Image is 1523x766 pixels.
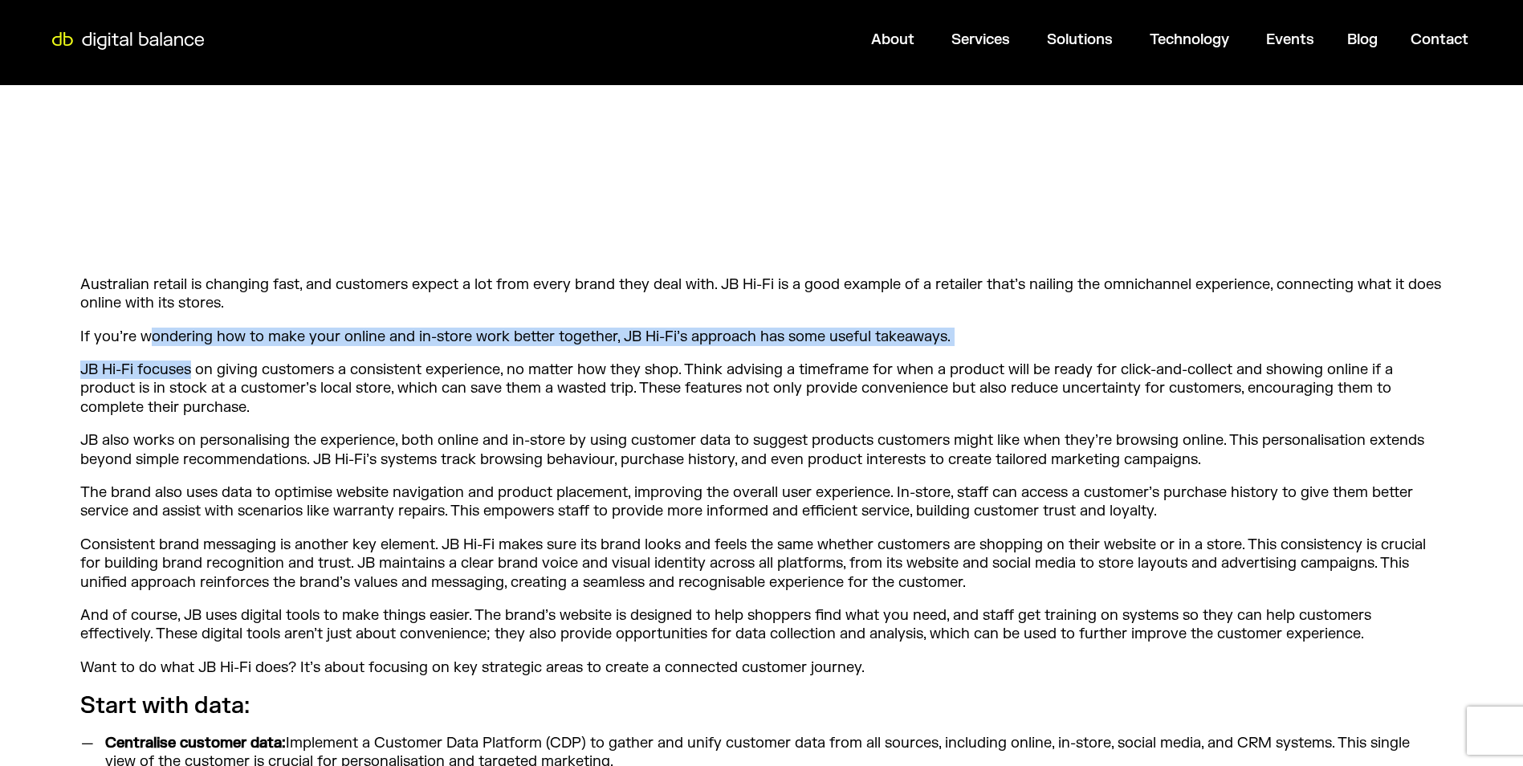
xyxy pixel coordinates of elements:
[80,606,1443,644] p: And of course, JB uses digital tools to make things easier. The brand’s website is designed to he...
[1347,31,1378,49] a: Blog
[40,32,216,50] img: Digital Balance logo
[1266,31,1314,49] a: Events
[218,24,1481,55] nav: Menu
[951,31,1010,49] a: Services
[218,24,1481,55] div: Menu Toggle
[80,658,1443,677] p: Want to do what JB Hi-Fi does? It’s about focusing on key strategic areas to create a connected c...
[80,536,1443,592] p: Consistent brand messaging is another key element. JB Hi-Fi makes sure its brand looks and feels ...
[1047,31,1113,49] a: Solutions
[80,275,1443,313] p: Australian retail is changing fast, and customers expect a lot from every brand they deal with. J...
[105,734,286,752] strong: Centralise customer data:
[80,431,1443,469] p: JB also works on personalising the experience, both online and in-store by using customer data to...
[1150,31,1229,49] a: Technology
[871,31,914,49] a: About
[80,328,1443,346] p: If you’re wondering how to make your online and in-store work better together, JB Hi-Fi’s approac...
[1411,31,1468,49] a: Contact
[80,361,1443,417] p: JB Hi-Fi focuses on giving customers a consistent experience, no matter how they shop. Think advi...
[80,483,1443,521] p: The brand also uses data to optimise website navigation and product placement, improving the over...
[421,165,1102,238] iframe: AudioNative ElevenLabs Player
[80,691,1443,720] h3: Start with data:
